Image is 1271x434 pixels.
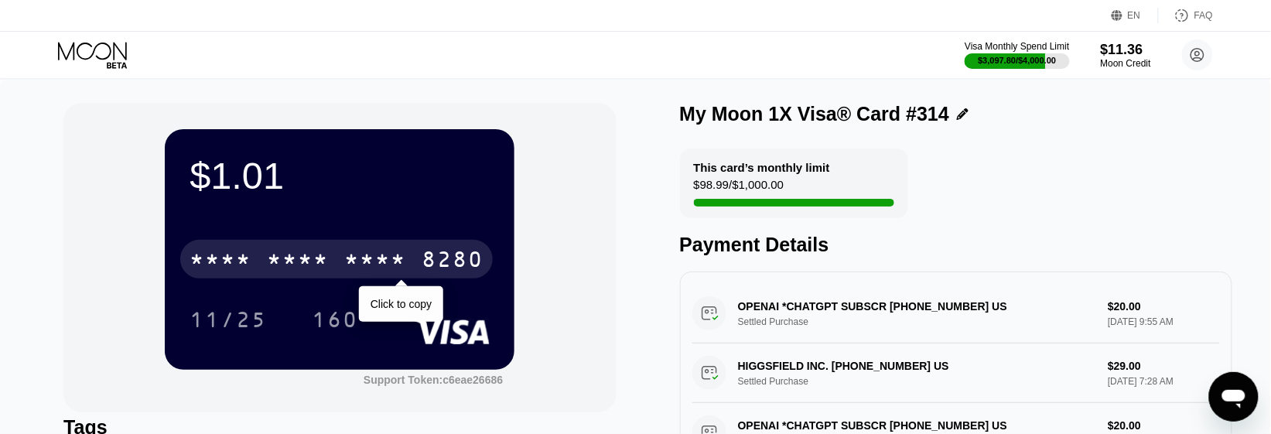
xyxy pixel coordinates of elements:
[680,103,950,125] div: My Moon 1X Visa® Card #314
[1159,8,1213,23] div: FAQ
[1101,42,1151,69] div: $11.36Moon Credit
[694,161,830,174] div: This card’s monthly limit
[965,41,1069,52] div: Visa Monthly Spend Limit
[1101,42,1151,58] div: $11.36
[422,249,483,274] div: 8280
[1112,8,1159,23] div: EN
[680,234,1232,256] div: Payment Details
[694,178,784,199] div: $98.99 / $1,000.00
[965,41,1069,69] div: Visa Monthly Spend Limit$3,097.80/$4,000.00
[1101,58,1151,69] div: Moon Credit
[190,309,267,334] div: 11/25
[1194,10,1213,21] div: FAQ
[1209,372,1259,422] iframe: Button to launch messaging window
[979,56,1057,65] div: $3,097.80 / $4,000.00
[312,309,358,334] div: 160
[190,154,490,197] div: $1.01
[364,374,503,386] div: Support Token: c6eae26686
[364,374,503,386] div: Support Token:c6eae26686
[371,298,432,310] div: Click to copy
[178,300,278,339] div: 11/25
[1128,10,1141,21] div: EN
[300,300,370,339] div: 160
